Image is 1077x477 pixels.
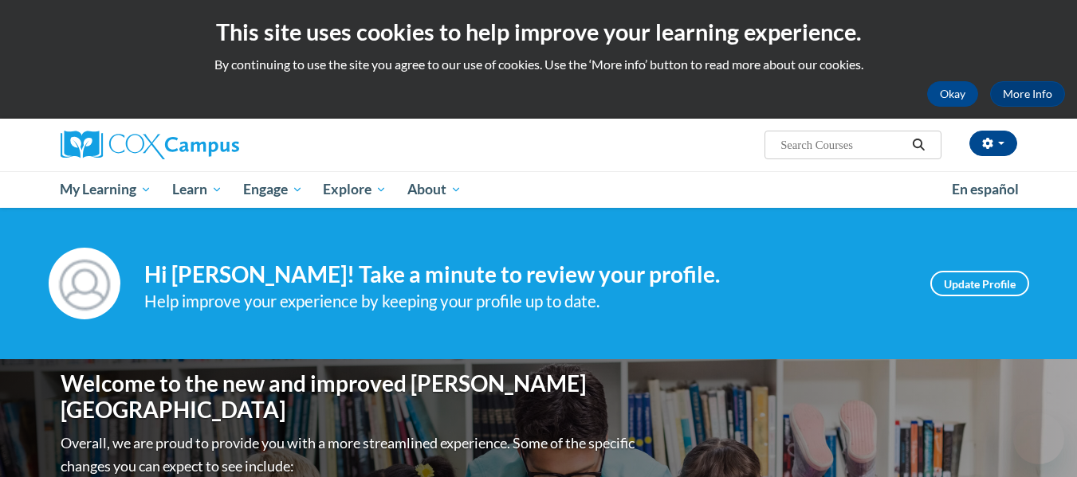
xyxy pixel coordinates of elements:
a: Explore [312,171,397,208]
div: Main menu [37,171,1041,208]
h1: Welcome to the new and improved [PERSON_NAME][GEOGRAPHIC_DATA] [61,370,639,424]
a: En español [941,173,1029,206]
input: Search Courses [779,135,906,154]
div: Help improve your experience by keeping your profile up to date. [144,288,906,315]
button: Account Settings [969,131,1017,156]
img: Profile Image [49,248,120,319]
img: Cox Campus [61,131,239,159]
h4: Hi [PERSON_NAME]! Take a minute to review your profile. [144,261,906,288]
a: Update Profile [930,271,1029,296]
span: My Learning [60,180,151,199]
a: Cox Campus [61,131,364,159]
iframe: Button to launch messaging window [1013,413,1064,464]
span: Engage [243,180,303,199]
a: More Info [990,81,1065,107]
p: By continuing to use the site you agree to our use of cookies. Use the ‘More info’ button to read... [12,56,1065,73]
a: Learn [162,171,233,208]
a: Engage [233,171,313,208]
span: Learn [172,180,222,199]
span: En español [952,181,1019,197]
span: Explore [323,180,387,199]
a: My Learning [50,171,163,208]
button: Search [906,135,930,154]
h2: This site uses cookies to help improve your learning experience. [12,16,1065,48]
a: About [397,171,472,208]
button: Okay [927,81,978,107]
span: About [407,180,462,199]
